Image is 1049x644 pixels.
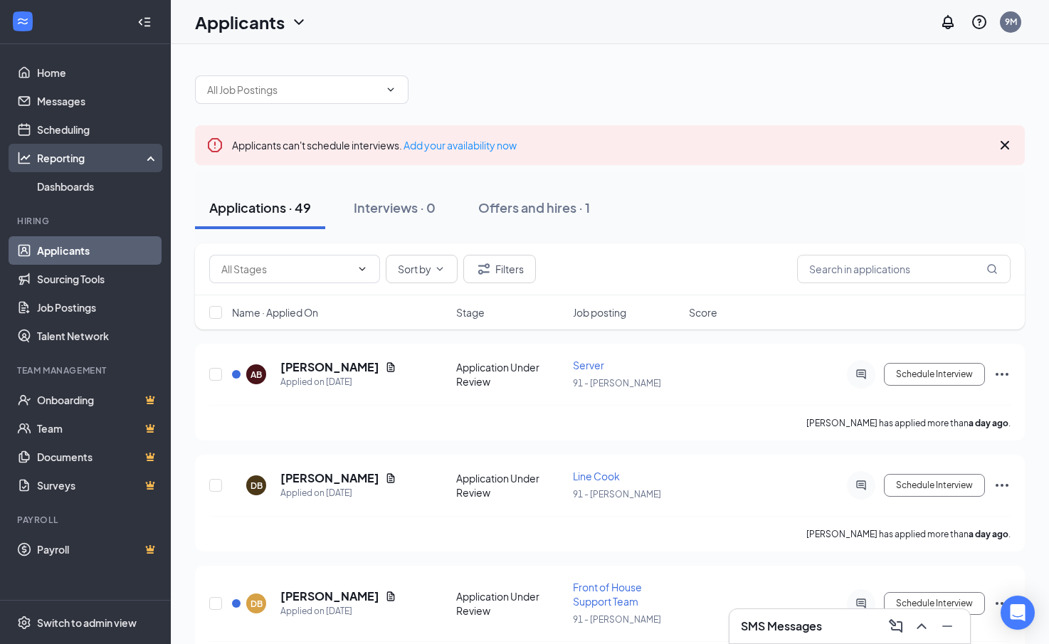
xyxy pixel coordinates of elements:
[939,14,956,31] svg: Notifications
[456,589,564,618] div: Application Under Review
[993,366,1011,383] svg: Ellipses
[354,199,436,216] div: Interviews · 0
[398,264,431,274] span: Sort by
[37,58,159,87] a: Home
[806,417,1011,429] p: [PERSON_NAME] has applied more than .
[573,305,626,320] span: Job posting
[853,598,870,609] svg: ActiveChat
[573,489,661,500] span: 91 - [PERSON_NAME]
[404,139,517,152] a: Add your availability now
[280,375,396,389] div: Applied on [DATE]
[386,255,458,283] button: Sort byChevronDown
[221,261,351,277] input: All Stages
[207,82,379,97] input: All Job Postings
[37,322,159,350] a: Talent Network
[385,361,396,373] svg: Document
[1001,596,1035,630] div: Open Intercom Messenger
[137,15,152,29] svg: Collapse
[996,137,1013,154] svg: Cross
[573,378,661,389] span: 91 - [PERSON_NAME]
[37,151,159,165] div: Reporting
[884,363,985,386] button: Schedule Interview
[993,477,1011,494] svg: Ellipses
[37,115,159,144] a: Scheduling
[986,263,998,275] svg: MagnifyingGlass
[385,591,396,602] svg: Document
[853,480,870,491] svg: ActiveChat
[37,616,137,630] div: Switch to admin view
[993,595,1011,612] svg: Ellipses
[37,293,159,322] a: Job Postings
[251,598,263,610] div: DB
[884,592,985,615] button: Schedule Interview
[37,535,159,564] a: PayrollCrown
[280,604,396,618] div: Applied on [DATE]
[17,215,156,227] div: Hiring
[357,263,368,275] svg: ChevronDown
[573,470,620,482] span: Line Cook
[971,14,988,31] svg: QuestionInfo
[37,236,159,265] a: Applicants
[17,616,31,630] svg: Settings
[232,139,517,152] span: Applicants can't schedule interviews.
[853,369,870,380] svg: ActiveChat
[280,588,379,604] h5: [PERSON_NAME]
[969,529,1008,539] b: a day ago
[232,305,318,320] span: Name · Applied On
[884,474,985,497] button: Schedule Interview
[456,305,485,320] span: Stage
[1005,16,1017,28] div: 9M
[887,618,905,635] svg: ComposeMessage
[37,443,159,471] a: DocumentsCrown
[385,473,396,484] svg: Document
[385,84,396,95] svg: ChevronDown
[37,172,159,201] a: Dashboards
[17,151,31,165] svg: Analysis
[797,255,1011,283] input: Search in applications
[290,14,307,31] svg: ChevronDown
[573,614,661,625] span: 91 - [PERSON_NAME]
[463,255,536,283] button: Filter Filters
[434,263,446,275] svg: ChevronDown
[280,470,379,486] h5: [PERSON_NAME]
[936,615,959,638] button: Minimize
[475,260,492,278] svg: Filter
[17,514,156,526] div: Payroll
[195,10,285,34] h1: Applicants
[456,471,564,500] div: Application Under Review
[573,581,642,608] span: Front of House Support Team
[37,414,159,443] a: TeamCrown
[37,386,159,414] a: OnboardingCrown
[913,618,930,635] svg: ChevronUp
[280,486,396,500] div: Applied on [DATE]
[741,618,822,634] h3: SMS Messages
[456,360,564,389] div: Application Under Review
[280,359,379,375] h5: [PERSON_NAME]
[885,615,907,638] button: ComposeMessage
[37,471,159,500] a: SurveysCrown
[939,618,956,635] svg: Minimize
[969,418,1008,428] b: a day ago
[251,369,262,381] div: AB
[37,87,159,115] a: Messages
[16,14,30,28] svg: WorkstreamLogo
[573,359,604,371] span: Server
[910,615,933,638] button: ChevronUp
[37,265,159,293] a: Sourcing Tools
[209,199,311,216] div: Applications · 49
[478,199,590,216] div: Offers and hires · 1
[806,528,1011,540] p: [PERSON_NAME] has applied more than .
[17,364,156,376] div: Team Management
[206,137,223,154] svg: Error
[689,305,717,320] span: Score
[251,480,263,492] div: DB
